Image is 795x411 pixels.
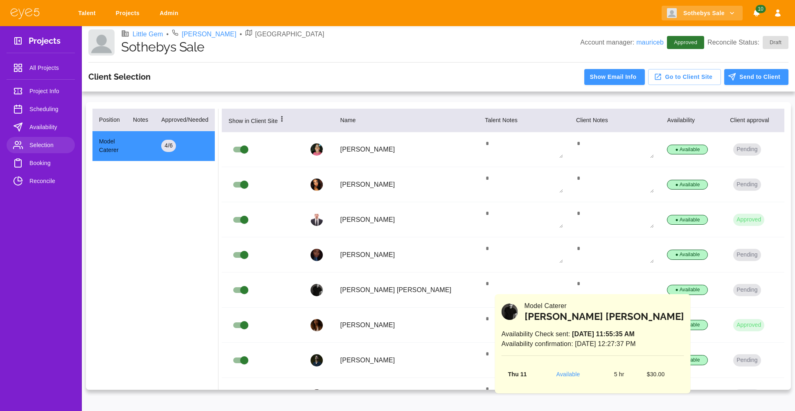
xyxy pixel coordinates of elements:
[311,354,323,366] img: profile_picture
[640,362,684,387] td: $ 30.00
[733,389,761,402] button: Pending
[553,369,583,381] div: Available
[667,250,708,260] div: ● Available
[7,101,75,117] a: Scheduling
[340,250,472,260] p: [PERSON_NAME]
[155,109,215,131] th: Approved/Needed
[255,29,324,39] p: [GEOGRAPHIC_DATA]
[340,145,472,154] p: [PERSON_NAME]
[121,39,580,55] h1: Sothebys Sale
[161,140,176,152] div: 4 / 6
[222,109,304,132] th: Show in Client Site
[525,311,684,323] h5: [PERSON_NAME] [PERSON_NAME]
[7,83,75,99] a: Project Info
[648,69,721,85] button: Go to Client Site
[667,285,708,295] div: ● Available
[29,86,68,96] span: Project Info
[29,158,68,168] span: Booking
[154,6,187,21] a: Admin
[166,29,169,39] li: •
[733,319,764,331] button: Approved
[502,304,518,320] img: Dario Ladani Sanchez
[311,284,323,296] img: profile_picture
[478,109,570,132] th: Talent Notes
[92,109,126,131] th: Position
[525,301,684,311] h6: Model Caterer
[733,284,761,296] button: Pending
[733,143,761,156] button: Pending
[110,6,148,21] a: Projects
[311,319,323,331] img: profile_picture
[340,215,472,225] p: [PERSON_NAME]
[755,5,766,13] span: 10
[667,215,708,225] div: ● Available
[29,176,68,186] span: Reconcile
[669,38,702,47] span: Approved
[723,109,784,132] th: Client approval
[572,331,635,337] span: [DATE] 11:55:35 AM
[7,155,75,171] a: Booking
[311,214,323,226] img: profile_picture
[311,389,323,402] img: profile_picture
[126,109,155,131] th: Notes
[240,29,242,39] li: •
[667,180,708,190] div: ● Available
[92,131,126,161] td: Model Caterer
[502,329,684,349] p: Availability Check sent: Availability confirmation: [DATE] 12:27:37 PM
[662,6,743,21] button: Sothebys Sale
[340,320,472,330] p: [PERSON_NAME]
[311,249,323,261] img: profile_picture
[334,109,479,132] th: Name
[580,38,664,47] p: Account manager:
[733,179,761,191] button: Pending
[29,122,68,132] span: Availability
[88,72,151,82] h3: Client Selection
[10,7,40,19] img: eye5
[133,29,163,39] a: Little Gem
[707,36,788,49] p: Reconcile Status:
[29,104,68,114] span: Scheduling
[73,6,104,21] a: Talent
[29,140,68,150] span: Selection
[584,69,644,85] button: Show Email Info
[340,180,472,190] p: [PERSON_NAME]
[29,63,68,73] span: All Projects
[182,29,236,39] a: [PERSON_NAME]
[7,173,75,189] a: Reconcile
[660,109,723,132] th: Availability
[749,6,764,21] button: Notifications
[636,39,664,46] a: mauriceb
[311,143,323,156] img: profile_picture
[724,69,788,85] button: Send to Client
[765,38,786,47] span: Draft
[88,29,115,56] img: Client logo
[733,214,764,226] button: Approved
[667,145,708,155] div: ● Available
[608,362,640,387] td: 5 hr
[340,285,472,295] p: [PERSON_NAME] [PERSON_NAME]
[7,119,75,135] a: Availability
[311,179,323,191] img: profile_picture
[7,60,75,76] a: All Projects
[340,355,472,365] p: [PERSON_NAME]
[29,36,61,49] h3: Projects
[667,8,677,18] img: Client logo
[570,109,661,132] th: Client Notes
[733,249,761,261] button: Pending
[7,137,75,153] a: Selection
[733,354,761,366] button: Pending
[502,362,547,387] td: Thu 11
